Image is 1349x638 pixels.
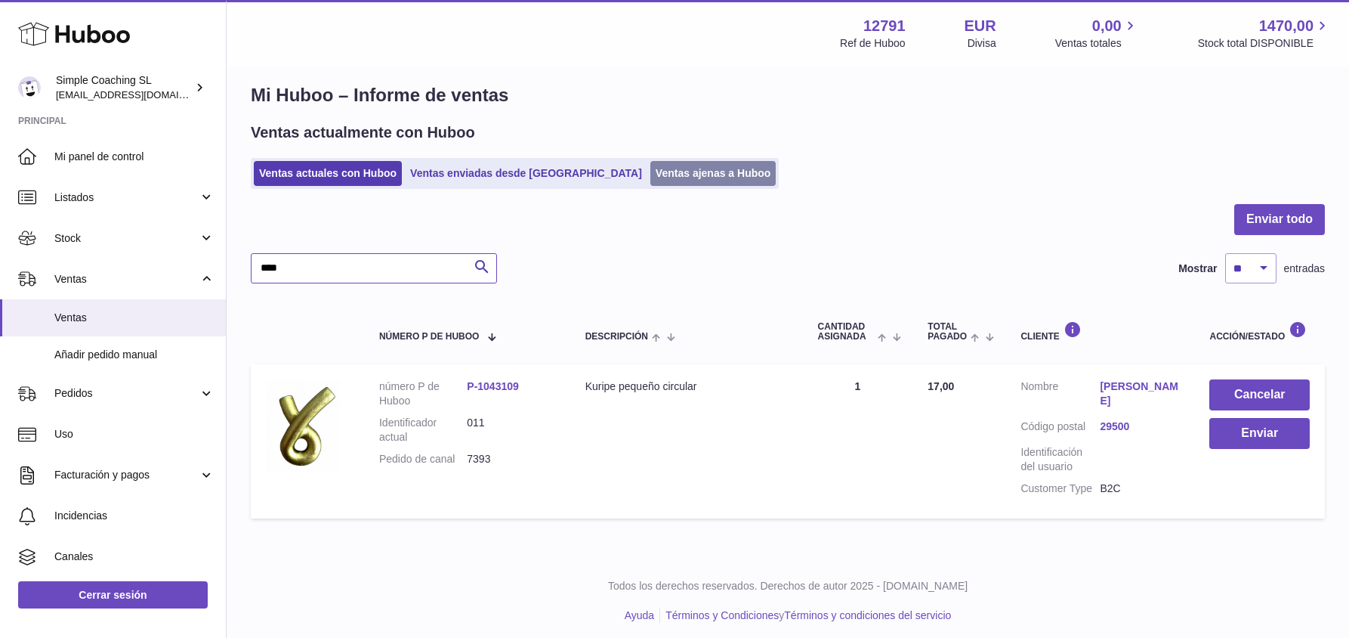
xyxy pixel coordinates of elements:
span: Pedidos [54,386,199,401]
p: Todos los derechos reservados. Derechos de autor 2025 - [DOMAIN_NAME] [239,579,1337,593]
dt: Customer Type [1020,482,1100,496]
strong: EUR [965,16,996,36]
a: P-1043109 [467,380,519,392]
a: Ventas enviadas desde [GEOGRAPHIC_DATA] [405,161,647,186]
button: Enviar todo [1234,204,1325,235]
img: info@simplecoaching.es [18,76,41,99]
div: Simple Coaching SL [56,73,192,102]
a: Términos y Condiciones [665,609,779,621]
span: 1470,00 [1259,16,1313,36]
a: Ayuda [625,609,654,621]
h1: Mi Huboo – Informe de ventas [251,83,1325,107]
img: 1746005007.png [266,379,341,472]
li: y [660,609,951,623]
div: Kuripe pequeño circular [585,379,788,394]
a: Ventas actuales con Huboo [254,161,402,186]
div: Ref de Huboo [840,36,905,51]
span: Facturación y pagos [54,468,199,482]
span: Mi panel de control [54,150,215,164]
span: entradas [1284,262,1325,276]
div: Acción/Estado [1209,321,1310,342]
a: [PERSON_NAME] [1100,379,1179,408]
span: Listados [54,190,199,205]
button: Cancelar [1209,379,1310,410]
span: Incidencias [54,509,215,523]
span: Descripción [585,332,648,342]
span: Total pagado [928,322,967,342]
span: Ventas [54,311,215,325]
td: 1 [803,364,913,518]
span: Ventas totales [1055,36,1139,51]
span: Añadir pedido manual [54,348,215,362]
span: 0,00 [1092,16,1122,36]
span: Stock [54,231,199,246]
span: Cantidad ASIGNADA [818,322,874,342]
span: Canales [54,550,215,564]
span: número P de Huboo [379,332,479,342]
a: 1470,00 Stock total DISPONIBLE [1198,16,1331,51]
span: Ventas [54,272,199,286]
label: Mostrar [1178,262,1217,276]
dt: Nombre [1020,379,1100,412]
dd: 7393 [467,452,554,466]
dt: número P de Huboo [379,379,467,408]
dt: Identificador actual [379,416,467,444]
a: 29500 [1100,420,1179,434]
a: Cerrar sesión [18,581,208,609]
a: Términos y condiciones del servicio [784,609,951,621]
dd: B2C [1100,482,1179,496]
div: Divisa [968,36,996,51]
button: Enviar [1209,418,1310,449]
dt: Pedido de canal [379,452,467,466]
span: Uso [54,427,215,441]
a: 0,00 Ventas totales [1055,16,1139,51]
h2: Ventas actualmente con Huboo [251,122,475,143]
dd: 011 [467,416,554,444]
dt: Identificación del usuario [1020,445,1100,474]
span: 17,00 [928,380,954,392]
div: Cliente [1020,321,1179,342]
strong: 12791 [863,16,906,36]
dt: Código postal [1020,420,1100,438]
a: Ventas ajenas a Huboo [650,161,776,186]
span: Stock total DISPONIBLE [1198,36,1331,51]
span: [EMAIL_ADDRESS][DOMAIN_NAME] [56,88,222,101]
